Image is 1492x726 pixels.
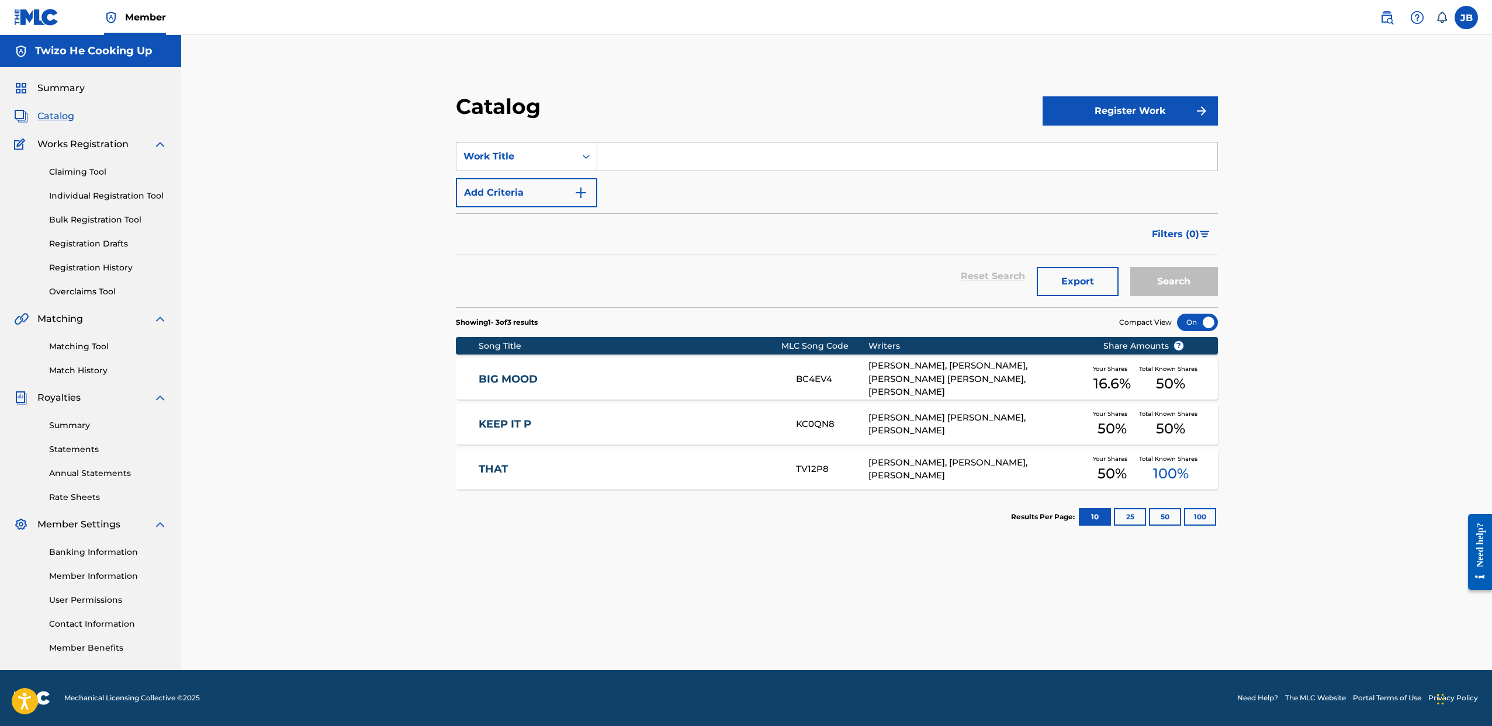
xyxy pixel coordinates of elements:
[456,93,546,120] h2: Catalog
[37,517,120,532] span: Member Settings
[456,317,538,328] p: Showing 1 - 3 of 3 results
[456,178,597,207] button: Add Criteria
[125,11,166,24] span: Member
[456,142,1218,307] form: Search Form
[479,373,780,386] a: BIG MOOD
[49,190,167,202] a: Individual Registration Tool
[1119,317,1172,328] span: Compact View
[14,137,29,151] img: Works Registration
[479,340,782,352] div: Song Title
[1380,11,1394,25] img: search
[1455,6,1478,29] div: User Menu
[796,373,868,386] div: BC4EV4
[463,150,569,164] div: Work Title
[64,693,200,703] span: Mechanical Licensing Collective © 2025
[1156,373,1185,394] span: 50 %
[868,411,1086,437] div: [PERSON_NAME] [PERSON_NAME], [PERSON_NAME]
[49,238,167,250] a: Registration Drafts
[14,517,28,532] img: Member Settings
[1098,418,1127,439] span: 50 %
[868,456,1086,482] div: [PERSON_NAME], [PERSON_NAME], [PERSON_NAME]
[14,81,85,95] a: SummarySummary
[14,312,29,326] img: Matching
[35,44,152,58] h5: Twizo He Cooking Up
[153,391,167,405] img: expand
[1285,693,1346,703] a: The MLC Website
[1200,231,1210,238] img: filter
[1375,6,1398,29] a: Public Search
[1093,409,1132,418] span: Your Shares
[49,618,167,630] a: Contact Information
[1353,693,1421,703] a: Portal Terms of Use
[1093,454,1132,463] span: Your Shares
[49,467,167,480] a: Annual Statements
[1139,409,1202,418] span: Total Known Shares
[1114,508,1146,526] button: 25
[1184,508,1216,526] button: 100
[574,186,588,200] img: 9d2ae6d4665cec9f34b9.svg
[1153,463,1189,484] span: 100 %
[868,340,1086,352] div: Writers
[49,642,167,654] a: Member Benefits
[49,546,167,558] a: Banking Information
[37,109,74,123] span: Catalog
[1428,693,1478,703] a: Privacy Policy
[479,418,780,431] a: KEEP IT P
[14,109,74,123] a: CatalogCatalog
[479,463,780,476] a: THAT
[37,391,81,405] span: Royalties
[14,691,50,705] img: logo
[49,286,167,298] a: Overclaims Tool
[37,137,129,151] span: Works Registration
[1103,340,1184,352] span: Share Amounts
[14,109,28,123] img: Catalog
[49,419,167,432] a: Summary
[49,594,167,606] a: User Permissions
[868,359,1086,399] div: [PERSON_NAME], [PERSON_NAME], [PERSON_NAME] [PERSON_NAME], [PERSON_NAME]
[49,364,167,377] a: Match History
[14,391,28,405] img: Royalties
[1410,11,1424,25] img: help
[14,44,28,58] img: Accounts
[1437,682,1444,717] div: Drag
[1037,267,1119,296] button: Export
[1195,104,1209,118] img: f7272a7cc735f4ea7f67.svg
[1098,463,1127,484] span: 50 %
[796,418,868,431] div: KC0QN8
[781,340,868,352] div: MLC Song Code
[1434,670,1492,726] iframe: Chat Widget
[49,214,167,226] a: Bulk Registration Tool
[1093,364,1132,373] span: Your Shares
[49,166,167,178] a: Claiming Tool
[1145,220,1218,249] button: Filters (0)
[153,312,167,326] img: expand
[37,312,83,326] span: Matching
[1011,512,1078,522] p: Results Per Page:
[153,517,167,532] img: expand
[14,9,59,26] img: MLC Logo
[1079,508,1111,526] button: 10
[796,463,868,476] div: TV12P8
[1156,418,1185,439] span: 50 %
[1149,508,1181,526] button: 50
[14,81,28,95] img: Summary
[49,443,167,456] a: Statements
[49,262,167,274] a: Registration History
[1406,6,1429,29] div: Help
[104,11,118,25] img: Top Rightsholder
[49,491,167,503] a: Rate Sheets
[1043,96,1218,126] button: Register Work
[1459,505,1492,599] iframe: Resource Center
[1237,693,1278,703] a: Need Help?
[49,341,167,353] a: Matching Tool
[1139,454,1202,463] span: Total Known Shares
[1152,227,1199,241] span: Filters ( 0 )
[1174,341,1183,350] span: ?
[1436,12,1448,23] div: Notifications
[37,81,85,95] span: Summary
[1139,364,1202,373] span: Total Known Shares
[153,137,167,151] img: expand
